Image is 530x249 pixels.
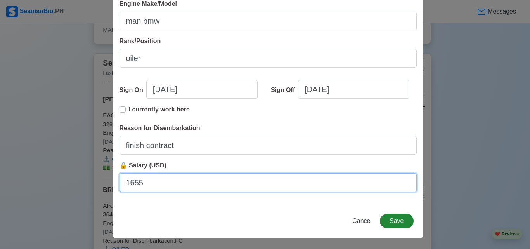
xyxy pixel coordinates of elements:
input: Your reason for disembarkation... [120,136,417,155]
span: Engine Make/Model [120,0,177,7]
span: Cancel [352,218,372,224]
p: I currently work here [129,105,190,114]
div: Sign On [120,85,146,95]
span: 🔒 Salary (USD) [120,162,166,169]
input: ex. 2500 [120,173,417,192]
button: Save [380,214,413,228]
input: Ex. Man B&W MC [120,12,417,30]
span: Reason for Disembarkation [120,125,200,131]
input: Ex: Third Officer or 3/OFF [120,49,417,68]
div: Sign Off [271,85,298,95]
button: Cancel [347,214,377,228]
span: Rank/Position [120,38,161,44]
